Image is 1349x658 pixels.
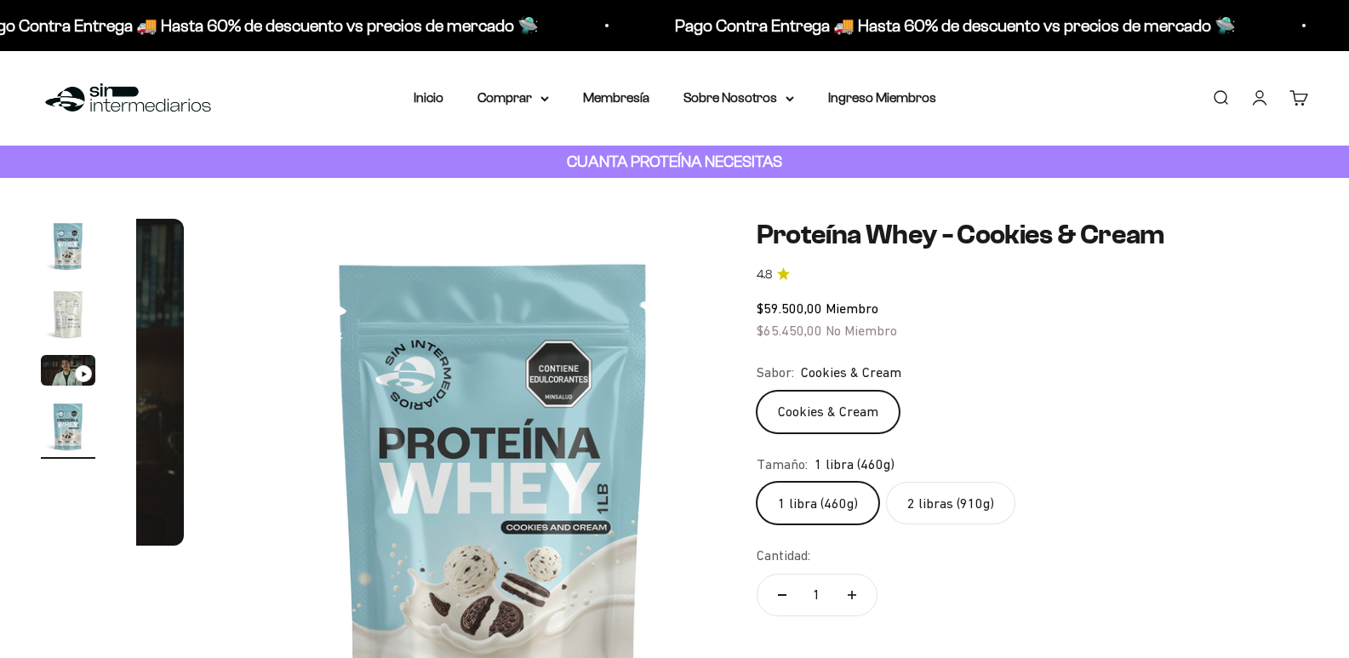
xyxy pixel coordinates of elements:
[801,362,901,384] span: Cookies & Cream
[757,575,807,615] button: Reducir cantidad
[828,90,936,105] a: Ingreso Miembros
[757,454,808,476] legend: Tamaño:
[757,266,1308,284] a: 4.84.8 de 5.0 estrellas
[757,323,822,338] span: $65.450,00
[757,300,822,316] span: $59.500,00
[757,266,772,284] span: 4.8
[41,355,95,391] button: Ir al artículo 3
[827,575,877,615] button: Aumentar cantidad
[757,545,810,567] label: Cantidad:
[757,362,794,384] legend: Sabor:
[41,219,95,278] button: Ir al artículo 1
[41,287,95,346] button: Ir al artículo 2
[757,219,1308,251] h1: Proteína Whey - Cookies & Cream
[826,323,897,338] span: No Miembro
[41,399,95,454] img: Proteína Whey - Cookies & Cream
[41,219,95,273] img: Proteína Whey - Cookies & Cream
[41,287,95,341] img: Proteína Whey - Cookies & Cream
[567,152,782,170] strong: CUANTA PROTEÍNA NECESITAS
[414,90,443,105] a: Inicio
[815,454,895,476] span: 1 libra (460g)
[546,12,1107,39] p: Pago Contra Entrega 🚚 Hasta 60% de descuento vs precios de mercado 🛸
[583,90,649,105] a: Membresía
[477,87,549,109] summary: Comprar
[683,87,794,109] summary: Sobre Nosotros
[41,399,95,459] button: Ir al artículo 4
[826,300,878,316] span: Miembro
